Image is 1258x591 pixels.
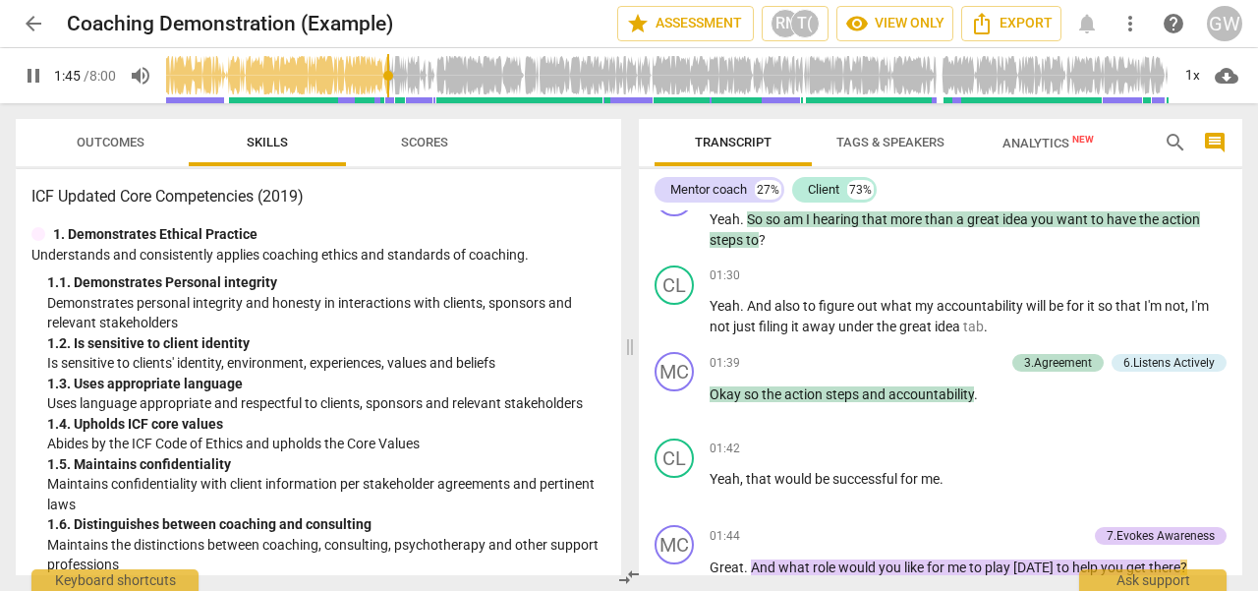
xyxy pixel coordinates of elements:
[710,355,740,372] span: 01:39
[47,535,605,575] p: Maintains the distinctions between coaching, consulting, psychotherapy and other support professions
[47,333,605,354] div: 1. 2. Is sensitive to client identity
[47,414,605,435] div: 1. 4. Upholds ICF core values
[759,319,791,334] span: filing
[771,9,800,38] div: RN
[1091,211,1107,227] span: to
[847,180,874,200] div: 73%
[710,386,744,402] span: Okay
[47,374,605,394] div: 1. 3. Uses appropriate language
[774,298,803,314] span: also
[1144,298,1165,314] span: I'm
[401,135,448,149] span: Scores
[1072,134,1094,145] span: New
[802,319,838,334] span: away
[31,245,605,266] p: Understands and consistently applies coaching ethics and standards of coaching.
[806,211,813,227] span: I
[1149,560,1180,575] span: there
[1156,6,1191,41] a: Help
[819,298,857,314] span: figure
[47,393,605,414] p: Uses language appropriate and respectful to clients, sponsors and relevant stakeholders
[755,180,781,200] div: 27%
[744,386,762,402] span: so
[1199,127,1230,158] button: Show/Hide comments
[1002,136,1094,150] span: Analytics
[961,6,1061,41] button: Export
[967,211,1002,227] span: great
[845,12,944,35] span: View only
[751,560,778,575] span: And
[974,386,978,402] span: .
[77,135,144,149] span: Outcomes
[733,319,759,334] span: just
[1180,560,1187,575] span: ?
[1162,211,1200,227] span: action
[935,319,963,334] span: idea
[746,232,759,248] span: to
[1024,354,1092,372] div: 3.Agreement
[22,12,45,35] span: arrow_back
[31,185,605,208] h3: ICF Updated Core Competencies (2019)
[655,525,694,564] div: Change speaker
[47,434,605,454] p: Abides by the ICF Code of Ethics and upholds the Core Values
[695,135,772,149] span: Transcript
[22,64,45,88] span: pause
[1123,354,1215,372] div: 6.Listens Actively
[747,298,774,314] span: And
[67,12,393,36] h2: Coaching Demonstration (Example)
[808,180,839,200] div: Client
[1215,64,1238,88] span: cloud_download
[1079,569,1227,591] div: Ask support
[890,211,925,227] span: more
[47,353,605,374] p: Is sensitive to clients' identity, environment, experiences, values and beliefs
[1066,298,1087,314] span: for
[123,58,158,93] button: Volume
[1107,211,1139,227] span: have
[710,471,740,487] span: Yeah
[1164,131,1187,154] span: search
[626,12,745,35] span: Assessment
[47,454,605,475] div: 1. 5. Maintains confidentiality
[655,439,694,478] div: Change speaker
[956,211,967,227] span: a
[1203,131,1227,154] span: comment
[710,232,746,248] span: steps
[16,58,51,93] button: Play
[53,224,257,245] p: 1. Demonstrates Ethical Practice
[1072,560,1101,575] span: help
[617,6,754,41] button: Assessment
[1185,298,1191,314] span: ,
[1002,211,1031,227] span: idea
[1049,298,1066,314] span: be
[879,560,904,575] span: you
[740,211,747,227] span: .
[784,386,826,402] span: action
[1207,6,1242,41] button: GW
[1139,211,1162,227] span: the
[921,471,940,487] span: me
[937,298,1026,314] span: accountability
[1087,298,1098,314] span: it
[813,560,838,575] span: role
[778,560,813,575] span: what
[1173,60,1211,91] div: 1x
[1165,298,1185,314] span: not
[862,211,890,227] span: that
[129,64,152,88] span: volume_up
[783,211,806,227] span: am
[877,319,899,334] span: the
[970,12,1053,35] span: Export
[47,272,605,293] div: 1. 1. Demonstrates Personal integrity
[1098,298,1115,314] span: so
[815,471,832,487] span: be
[710,319,733,334] span: not
[1026,298,1049,314] span: will
[670,180,747,200] div: Mentor coach
[915,298,937,314] span: my
[984,319,988,334] span: .
[54,68,81,84] span: 1:45
[1162,12,1185,35] span: help
[1115,298,1144,314] span: that
[940,471,943,487] span: .
[862,386,888,402] span: and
